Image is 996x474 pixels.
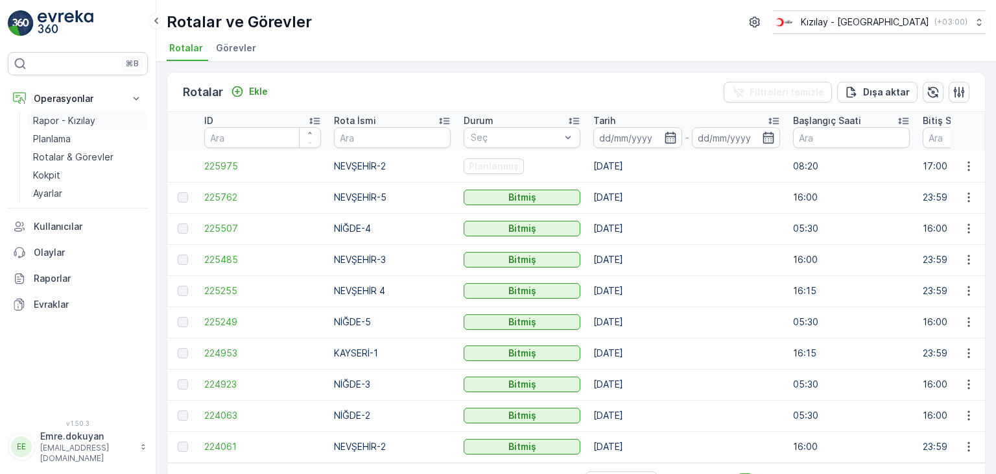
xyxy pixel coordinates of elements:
[334,253,451,266] p: NEVŞEHİR-3
[587,244,787,275] td: [DATE]
[587,431,787,462] td: [DATE]
[204,191,321,204] a: 225762
[334,347,451,360] p: KAYSERİ-1
[793,440,910,453] p: 16:00
[8,292,148,318] a: Evraklar
[204,378,321,391] a: 224923
[773,15,796,29] img: k%C4%B1z%C4%B1lay_D5CCths_t1JZB0k.png
[334,316,451,329] p: NİĞDE-5
[204,409,321,422] a: 224063
[793,284,910,297] p: 16:15
[204,316,321,329] a: 225249
[33,114,95,127] p: Rapor - Kızılay
[863,86,910,99] p: Dışa aktar
[773,10,986,34] button: Kızılay - [GEOGRAPHIC_DATA](+03:00)
[204,127,321,148] input: Ara
[183,83,223,101] p: Rotalar
[8,214,148,240] a: Kullanıcılar
[692,127,781,148] input: dd/mm/yyyy
[204,440,321,453] a: 224061
[249,85,268,98] p: Ekle
[508,440,536,453] p: Bitmiş
[334,284,451,297] p: NEVŞEHİR 4
[464,252,580,268] button: Bitmiş
[464,345,580,361] button: Bitmiş
[837,82,918,103] button: Dışa aktar
[587,400,787,431] td: [DATE]
[587,213,787,244] td: [DATE]
[34,246,143,259] p: Olaylar
[8,430,148,464] button: EEEmre.dokuyan[EMAIL_ADDRESS][DOMAIN_NAME]
[334,191,451,204] p: NEVŞEHİR-5
[33,169,60,182] p: Kokpit
[28,112,148,130] a: Rapor - Kızılay
[334,114,376,127] p: Rota İsmi
[793,127,910,148] input: Ara
[724,82,832,103] button: Filtreleri temizle
[793,191,910,204] p: 16:00
[801,16,929,29] p: Kızılay - [GEOGRAPHIC_DATA]
[34,220,143,233] p: Kullanıcılar
[750,86,824,99] p: Filtreleri temizle
[204,222,321,235] a: 225507
[464,158,524,174] button: Planlanmış
[34,272,143,285] p: Raporlar
[587,275,787,306] td: [DATE]
[508,284,536,297] p: Bitmiş
[28,184,148,203] a: Ayarlar
[793,347,910,360] p: 16:15
[334,222,451,235] p: NİĞDE-4
[934,17,967,27] p: ( +03:00 )
[508,222,536,235] p: Bitmiş
[204,347,321,360] a: 224953
[169,42,203,55] span: Rotalar
[587,151,787,182] td: [DATE]
[226,84,273,99] button: Ekle
[923,114,968,127] p: Bitiş Saati
[464,439,580,455] button: Bitmiş
[38,10,93,36] img: logo_light-DOdMpM7g.png
[508,316,536,329] p: Bitmiş
[593,114,615,127] p: Tarih
[34,92,122,105] p: Operasyonlar
[593,127,682,148] input: dd/mm/yyyy
[464,190,580,205] button: Bitmiş
[216,42,256,55] span: Görevler
[40,430,134,443] p: Emre.dokuyan
[167,12,312,32] p: Rotalar ve Görevler
[469,160,519,173] p: Planlanmış
[8,240,148,266] a: Olaylar
[33,151,113,164] p: Rotalar & Görevler
[178,442,188,452] div: Toggle Row Selected
[178,348,188,358] div: Toggle Row Selected
[508,347,536,360] p: Bitmiş
[587,369,787,400] td: [DATE]
[11,436,32,457] div: EE
[508,191,536,204] p: Bitmiş
[204,253,321,266] a: 225485
[204,284,321,297] a: 225255
[28,130,148,148] a: Planlama
[8,10,34,36] img: logo
[334,440,451,453] p: NEVŞEHİR-2
[793,222,910,235] p: 05:30
[178,410,188,421] div: Toggle Row Selected
[464,114,493,127] p: Durum
[204,114,213,127] p: ID
[8,266,148,292] a: Raporlar
[793,160,910,173] p: 08:20
[464,314,580,330] button: Bitmiş
[587,338,787,369] td: [DATE]
[178,255,188,265] div: Toggle Row Selected
[587,182,787,213] td: [DATE]
[126,58,139,69] p: ⌘B
[334,160,451,173] p: NEVŞEHİR-2
[178,286,188,296] div: Toggle Row Selected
